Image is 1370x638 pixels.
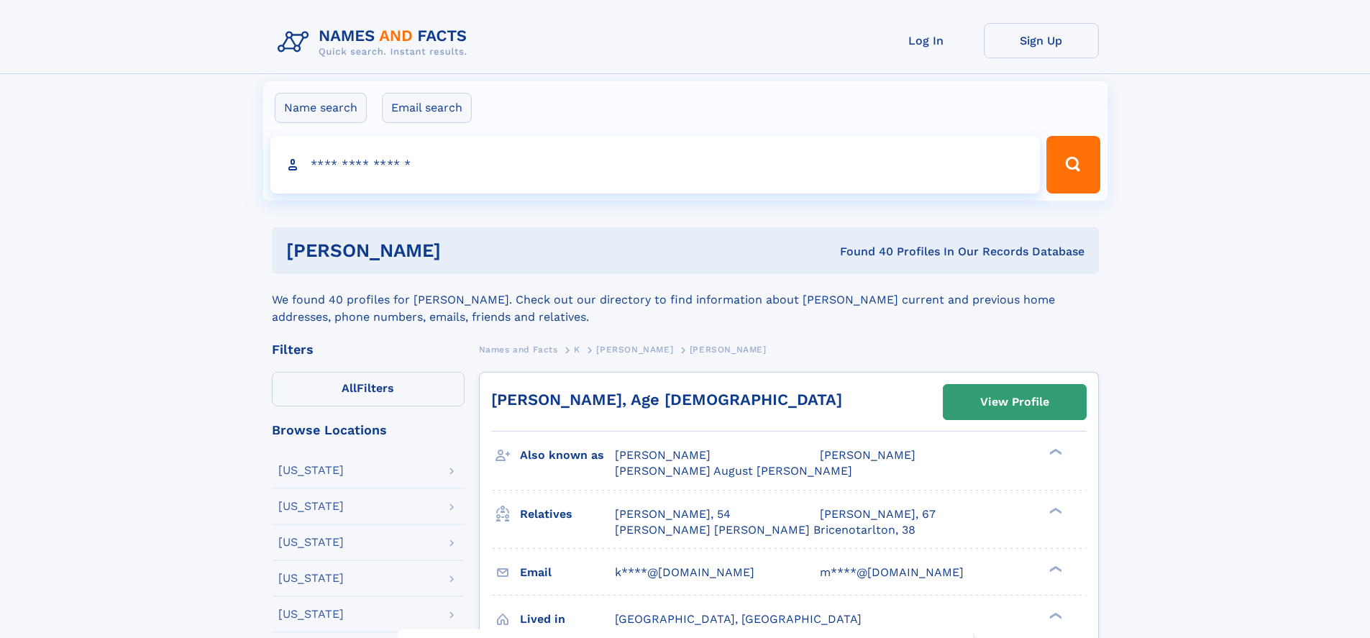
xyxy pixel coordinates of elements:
[278,537,344,548] div: [US_STATE]
[820,506,936,522] a: [PERSON_NAME], 67
[278,573,344,584] div: [US_STATE]
[272,274,1099,326] div: We found 40 profiles for [PERSON_NAME]. Check out our directory to find information about [PERSON...
[286,242,641,260] h1: [PERSON_NAME]
[479,340,558,358] a: Names and Facts
[944,385,1086,419] a: View Profile
[596,345,673,355] span: [PERSON_NAME]
[272,23,479,62] img: Logo Names and Facts
[869,23,984,58] a: Log In
[272,424,465,437] div: Browse Locations
[640,244,1084,260] div: Found 40 Profiles In Our Records Database
[491,391,842,409] a: [PERSON_NAME], Age [DEMOGRAPHIC_DATA]
[574,340,580,358] a: K
[275,93,367,123] label: Name search
[690,345,767,355] span: [PERSON_NAME]
[615,506,731,522] a: [PERSON_NAME], 54
[615,464,852,478] span: [PERSON_NAME] August [PERSON_NAME]
[520,502,615,527] h3: Relatives
[342,381,357,395] span: All
[272,372,465,406] label: Filters
[382,93,472,123] label: Email search
[574,345,580,355] span: K
[980,386,1049,419] div: View Profile
[520,560,615,585] h3: Email
[820,448,915,462] span: [PERSON_NAME]
[278,501,344,512] div: [US_STATE]
[278,465,344,476] div: [US_STATE]
[984,23,1099,58] a: Sign Up
[520,607,615,632] h3: Lived in
[1046,564,1063,573] div: ❯
[615,522,915,538] a: [PERSON_NAME] [PERSON_NAME] Bricenotarlton, 38
[520,443,615,468] h3: Also known as
[615,448,711,462] span: [PERSON_NAME]
[1046,447,1063,457] div: ❯
[270,136,1041,193] input: search input
[272,343,465,356] div: Filters
[1046,506,1063,515] div: ❯
[1046,136,1100,193] button: Search Button
[1046,611,1063,620] div: ❯
[615,612,862,626] span: [GEOGRAPHIC_DATA], [GEOGRAPHIC_DATA]
[278,609,344,620] div: [US_STATE]
[596,340,673,358] a: [PERSON_NAME]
